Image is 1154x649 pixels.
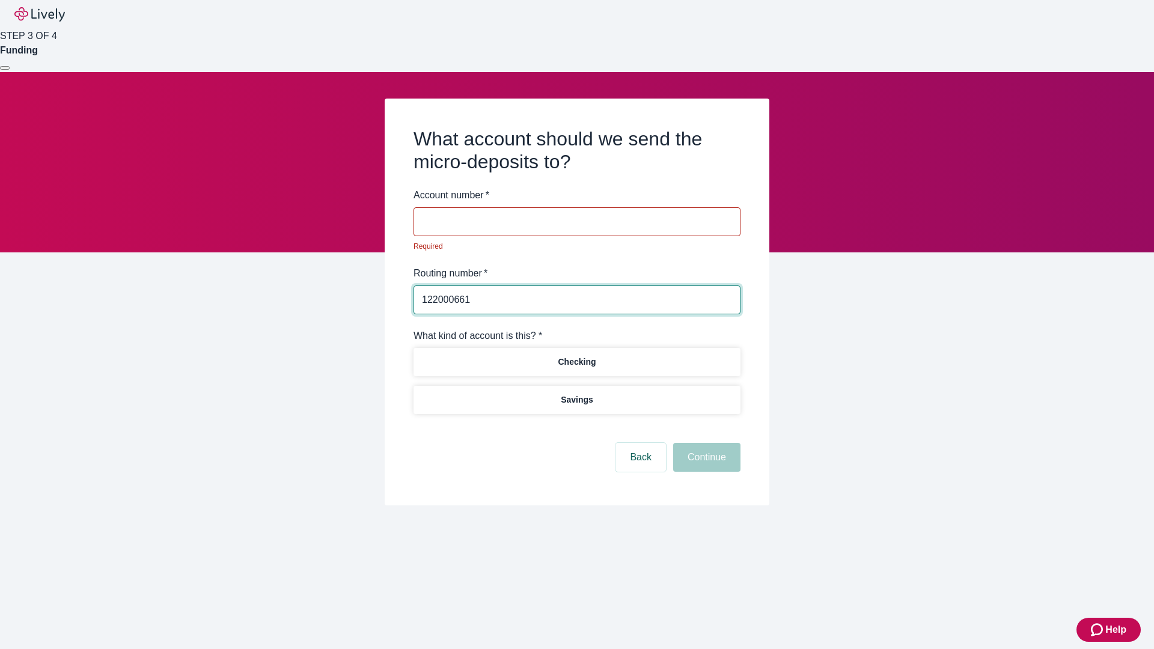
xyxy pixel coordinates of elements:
p: Required [414,241,732,252]
button: Savings [414,386,740,414]
svg: Zendesk support icon [1091,623,1105,637]
p: Savings [561,394,593,406]
span: Help [1105,623,1126,637]
h2: What account should we send the micro-deposits to? [414,127,740,174]
img: Lively [14,7,65,22]
label: What kind of account is this? * [414,329,542,343]
button: Back [615,443,666,472]
button: Zendesk support iconHelp [1076,618,1141,642]
button: Checking [414,348,740,376]
label: Routing number [414,266,487,281]
label: Account number [414,188,489,203]
p: Checking [558,356,596,368]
